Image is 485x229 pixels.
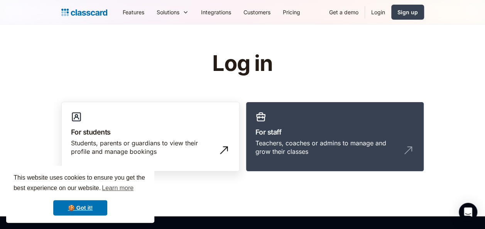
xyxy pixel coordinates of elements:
[61,102,240,172] a: For studentsStudents, parents or guardians to view their profile and manage bookings
[53,200,107,216] a: dismiss cookie message
[71,139,215,156] div: Students, parents or guardians to view their profile and manage bookings
[255,127,414,137] h3: For staff
[117,3,150,21] a: Features
[323,3,365,21] a: Get a demo
[397,8,418,16] div: Sign up
[255,139,399,156] div: Teachers, coaches or admins to manage and grow their classes
[101,182,135,194] a: learn more about cookies
[459,203,477,221] div: Open Intercom Messenger
[120,52,365,76] h1: Log in
[365,3,391,21] a: Login
[277,3,306,21] a: Pricing
[61,7,107,18] a: home
[157,8,179,16] div: Solutions
[14,173,147,194] span: This website uses cookies to ensure you get the best experience on our website.
[71,127,230,137] h3: For students
[6,166,154,223] div: cookieconsent
[246,102,424,172] a: For staffTeachers, coaches or admins to manage and grow their classes
[391,5,424,20] a: Sign up
[150,3,195,21] div: Solutions
[237,3,277,21] a: Customers
[195,3,237,21] a: Integrations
